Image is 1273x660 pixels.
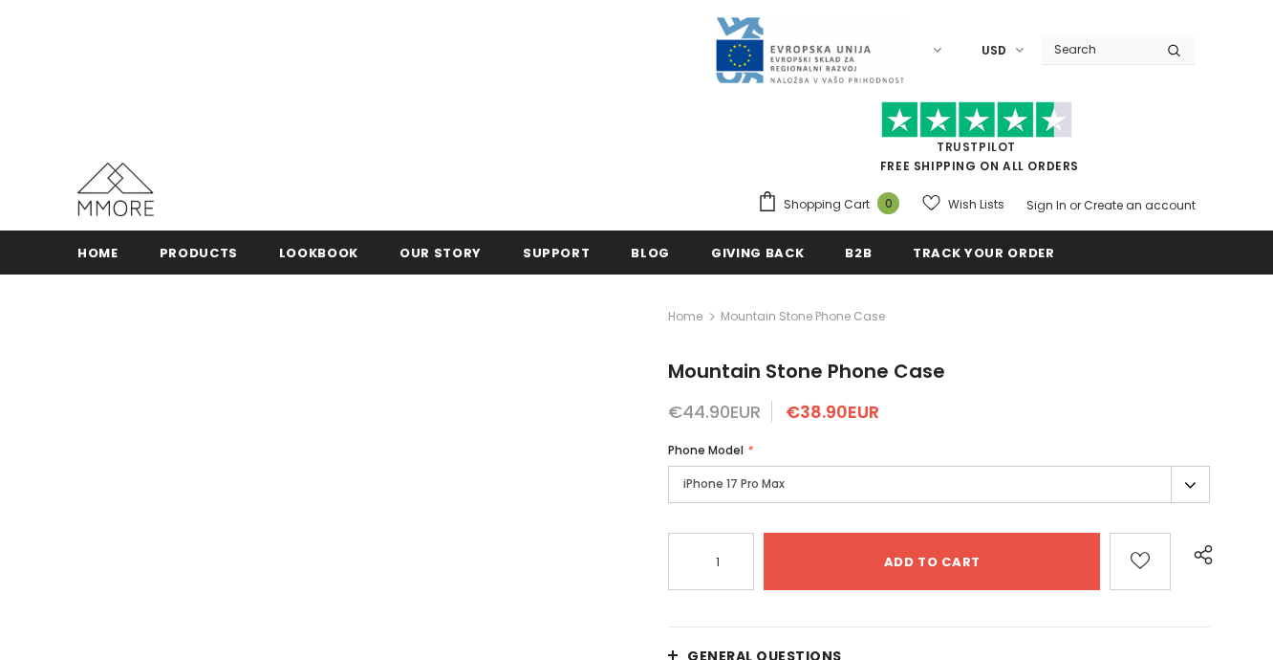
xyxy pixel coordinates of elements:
a: Giving back [711,231,804,274]
span: Lookbook [279,244,358,262]
span: Wish Lists [948,195,1004,214]
span: Products [160,244,238,262]
a: Blog [631,231,670,274]
a: Our Story [399,231,482,274]
span: Home [77,244,119,262]
span: Blog [631,244,670,262]
span: support [523,244,591,262]
a: Javni Razpis [714,41,905,57]
a: Track your order [913,231,1054,274]
a: Wish Lists [922,187,1004,221]
a: Trustpilot [937,139,1016,155]
a: Products [160,231,238,274]
span: Track your order [913,244,1054,262]
span: or [1069,197,1081,213]
span: €44.90EUR [668,400,761,424]
a: Home [77,231,119,274]
a: Create an account [1084,197,1196,213]
span: B2B [845,244,872,262]
a: support [523,231,591,274]
img: Trust Pilot Stars [881,101,1072,139]
input: Search Site [1043,35,1153,63]
img: MMORE Cases [77,163,154,216]
span: Our Story [399,244,482,262]
a: B2B [845,231,872,274]
span: Mountain Stone Phone Case [721,305,885,328]
img: Javni Razpis [714,15,905,85]
input: Add to cart [764,533,1100,590]
a: Home [668,305,702,328]
span: Phone Model [668,442,744,458]
span: €38.90EUR [786,400,879,424]
span: Mountain Stone Phone Case [668,358,945,385]
span: 0 [877,192,899,214]
span: Giving back [711,244,804,262]
span: FREE SHIPPING ON ALL ORDERS [757,110,1196,174]
a: Sign In [1026,197,1067,213]
a: Shopping Cart 0 [757,190,909,219]
a: Lookbook [279,231,358,274]
span: USD [982,41,1006,60]
label: iPhone 17 Pro Max [668,466,1210,503]
span: Shopping Cart [784,195,870,214]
